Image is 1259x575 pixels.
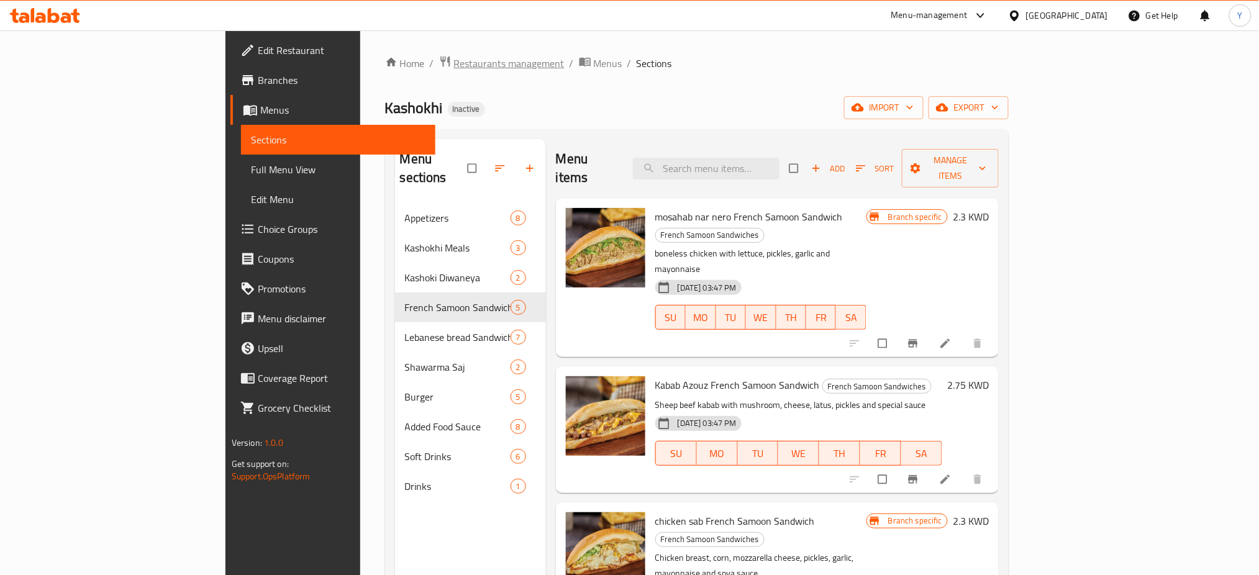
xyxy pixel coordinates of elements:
span: Burger [405,389,511,404]
div: French Samoon Sandwiches [822,379,932,394]
span: MO [691,309,711,327]
span: Manage items [912,153,989,184]
span: 5 [511,302,525,314]
span: 2 [511,272,525,284]
div: Lebanese bread Sandwiches7 [395,322,546,352]
span: SU [661,309,681,327]
span: Inactive [448,104,485,114]
div: Added Food Sauce [405,419,511,434]
span: 2 [511,361,525,373]
span: Drinks [405,479,511,494]
div: items [511,211,526,225]
div: Kashoki Diwaneya2 [395,263,546,292]
span: Select section [782,156,808,180]
button: TH [776,305,806,330]
button: import [844,96,924,119]
span: French Samoon Sandwiches [656,228,764,242]
div: items [511,240,526,255]
span: TH [781,309,801,327]
div: French Samoon Sandwiches [655,228,765,243]
button: Manage items [902,149,999,188]
span: Coverage Report [258,371,426,386]
div: items [511,449,526,464]
div: items [511,360,526,374]
span: Sort items [848,159,902,178]
a: Menus [230,95,436,125]
a: Support.OpsPlatform [232,468,311,484]
div: Appetizers8 [395,203,546,233]
div: Added Food Sauce8 [395,412,546,441]
nav: breadcrumb [385,55,1009,71]
span: 7 [511,332,525,343]
div: items [511,419,526,434]
span: Full Menu View [251,162,426,177]
a: Grocery Checklist [230,393,436,423]
span: 6 [511,451,525,463]
div: French Samoon Sandwiches5 [395,292,546,322]
span: chicken sab French Samoon Sandwich [655,512,815,530]
img: mosahab nar nero French Samoon Sandwich [566,208,645,287]
span: Add [811,161,845,176]
a: Edit menu item [939,337,954,350]
a: Edit menu item [939,473,954,486]
span: TU [743,445,774,463]
button: SU [655,305,686,330]
button: Add section [516,155,546,182]
span: French Samoon Sandwiches [656,532,764,546]
span: FR [865,445,896,463]
div: Appetizers [405,211,511,225]
span: Sections [251,132,426,147]
span: Kashokhi Meals [405,240,511,255]
div: Soft Drinks6 [395,441,546,471]
a: Edit Menu [241,184,436,214]
button: FR [860,441,901,466]
span: 1 [511,481,525,492]
span: Choice Groups [258,222,426,237]
button: TH [819,441,860,466]
span: export [939,100,999,115]
span: French Samoon Sandwiches [823,379,931,394]
button: WE [778,441,819,466]
h2: Menu items [556,150,618,187]
span: [DATE] 03:47 PM [673,417,742,429]
span: Kashokhi [385,94,443,122]
div: items [511,300,526,315]
div: Burger5 [395,382,546,412]
span: SU [661,445,692,463]
li: / [570,56,574,71]
div: items [511,389,526,404]
div: Soft Drinks [405,449,511,464]
span: Lebanese bread Sandwiches [405,330,511,345]
span: Kashoki Diwaneya [405,270,511,285]
span: French Samoon Sandwiches [405,300,511,315]
nav: Menu sections [395,198,546,506]
p: Sheep beef kabab with mushroom, cheese, latus, pickles and special sauce [655,397,942,413]
a: Restaurants management [439,55,565,71]
span: Promotions [258,281,426,296]
h6: 2.3 KWD [953,208,989,225]
span: WE [751,309,771,327]
a: Promotions [230,274,436,304]
a: Upsell [230,333,436,363]
span: Coupons [258,251,426,266]
span: mosahab nar nero French Samoon Sandwich [655,207,843,226]
span: FR [811,309,831,327]
button: SA [901,441,942,466]
span: Edit Restaurant [258,43,426,58]
h6: 2.3 KWD [953,512,989,530]
span: SA [906,445,937,463]
a: Branches [230,65,436,95]
button: TU [738,441,779,466]
span: 8 [511,212,525,224]
button: WE [746,305,776,330]
span: Get support on: [232,456,289,472]
span: Branches [258,73,426,88]
div: French Samoon Sandwiches [655,532,765,547]
span: Branch specific [883,211,947,223]
span: SA [841,309,861,327]
span: 1.0.0 [264,435,283,451]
